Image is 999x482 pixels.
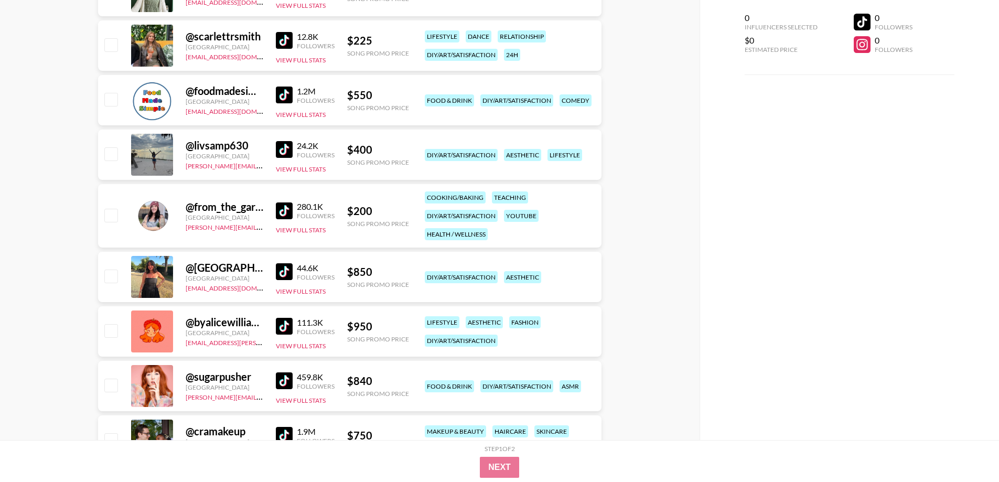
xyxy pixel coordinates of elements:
div: 12.8K [297,31,335,42]
div: diy/art/satisfaction [425,149,498,161]
div: Song Promo Price [347,390,409,398]
a: [PERSON_NAME][EMAIL_ADDRESS][PERSON_NAME][DOMAIN_NAME] [186,221,391,231]
div: dance [466,30,491,42]
a: [EMAIL_ADDRESS][DOMAIN_NAME] [186,282,291,292]
div: asmr [560,380,581,392]
img: TikTok [276,263,293,280]
div: cooking/baking [425,191,486,203]
img: TikTok [276,32,293,49]
div: food & drink [425,380,474,392]
div: Followers [297,97,335,104]
div: Song Promo Price [347,220,409,228]
div: Step 1 of 2 [485,445,515,453]
div: Song Promo Price [347,158,409,166]
div: [GEOGRAPHIC_DATA] [186,438,263,446]
img: TikTok [276,87,293,103]
div: youtube [504,210,539,222]
div: Song Promo Price [347,281,409,288]
div: fashion [509,316,541,328]
div: [GEOGRAPHIC_DATA] [186,152,263,160]
div: 44.6K [297,263,335,273]
div: $ 225 [347,34,409,47]
div: 280.1K [297,201,335,212]
div: [GEOGRAPHIC_DATA] [186,43,263,51]
div: [GEOGRAPHIC_DATA] [186,329,263,337]
div: haircare [492,425,528,437]
img: TikTok [276,318,293,335]
div: aesthetic [466,316,503,328]
div: @ cramakeup [186,425,263,438]
div: 1.9M [297,426,335,437]
div: 0 [745,13,818,23]
div: @ scarlettrsmith [186,30,263,43]
div: lifestyle [547,149,582,161]
div: $ 400 [347,143,409,156]
a: [EMAIL_ADDRESS][DOMAIN_NAME] [186,51,291,61]
div: 24h [504,49,520,61]
button: View Full Stats [276,287,326,295]
div: Song Promo Price [347,49,409,57]
div: 111.3K [297,317,335,328]
div: $ 550 [347,89,409,102]
div: Followers [297,437,335,445]
div: 1.2M [297,86,335,97]
div: $ 950 [347,320,409,333]
div: @ foodmadesimple [186,84,263,98]
div: 0 [875,35,912,46]
div: $ 850 [347,265,409,279]
div: @ from_the_garden [186,200,263,213]
div: lifestyle [425,30,459,42]
div: Followers [297,328,335,336]
div: Followers [297,382,335,390]
div: aesthetic [504,271,541,283]
div: diy/art/satisfaction [480,94,553,106]
div: $ 750 [347,429,409,442]
button: View Full Stats [276,165,326,173]
div: $ 200 [347,205,409,218]
div: comedy [560,94,592,106]
button: Next [480,457,519,478]
img: TikTok [276,141,293,158]
img: TikTok [276,372,293,389]
div: Song Promo Price [347,335,409,343]
div: lifestyle [425,316,459,328]
button: View Full Stats [276,226,326,234]
div: [GEOGRAPHIC_DATA] [186,98,263,105]
a: [EMAIL_ADDRESS][DOMAIN_NAME] [186,105,291,115]
div: diy/art/satisfaction [425,49,498,61]
div: Followers [875,23,912,31]
div: aesthetic [504,149,541,161]
div: teaching [492,191,528,203]
div: @ livsamp630 [186,139,263,152]
div: [GEOGRAPHIC_DATA] [186,213,263,221]
iframe: Drift Widget Chat Controller [947,430,986,469]
div: health / wellness [425,228,488,240]
div: diy/art/satisfaction [425,335,498,347]
button: View Full Stats [276,342,326,350]
div: @ sugarpusher [186,370,263,383]
div: relationship [498,30,546,42]
a: [PERSON_NAME][EMAIL_ADDRESS][DOMAIN_NAME] [186,160,341,170]
div: food & drink [425,94,474,106]
div: Followers [297,42,335,50]
div: $ 840 [347,374,409,388]
a: [EMAIL_ADDRESS][PERSON_NAME][DOMAIN_NAME] [186,337,341,347]
div: skincare [534,425,569,437]
div: Influencers Selected [745,23,818,31]
img: TikTok [276,427,293,444]
div: makeup & beauty [425,425,486,437]
div: $0 [745,35,818,46]
button: View Full Stats [276,2,326,9]
button: View Full Stats [276,56,326,64]
div: [GEOGRAPHIC_DATA] [186,274,263,282]
div: 0 [875,13,912,23]
div: Estimated Price [745,46,818,53]
div: Followers [297,212,335,220]
button: View Full Stats [276,111,326,119]
div: Followers [297,151,335,159]
div: Song Promo Price [347,104,409,112]
div: Followers [297,273,335,281]
div: diy/art/satisfaction [425,271,498,283]
img: TikTok [276,202,293,219]
a: [PERSON_NAME][EMAIL_ADDRESS][DOMAIN_NAME] [186,391,341,401]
